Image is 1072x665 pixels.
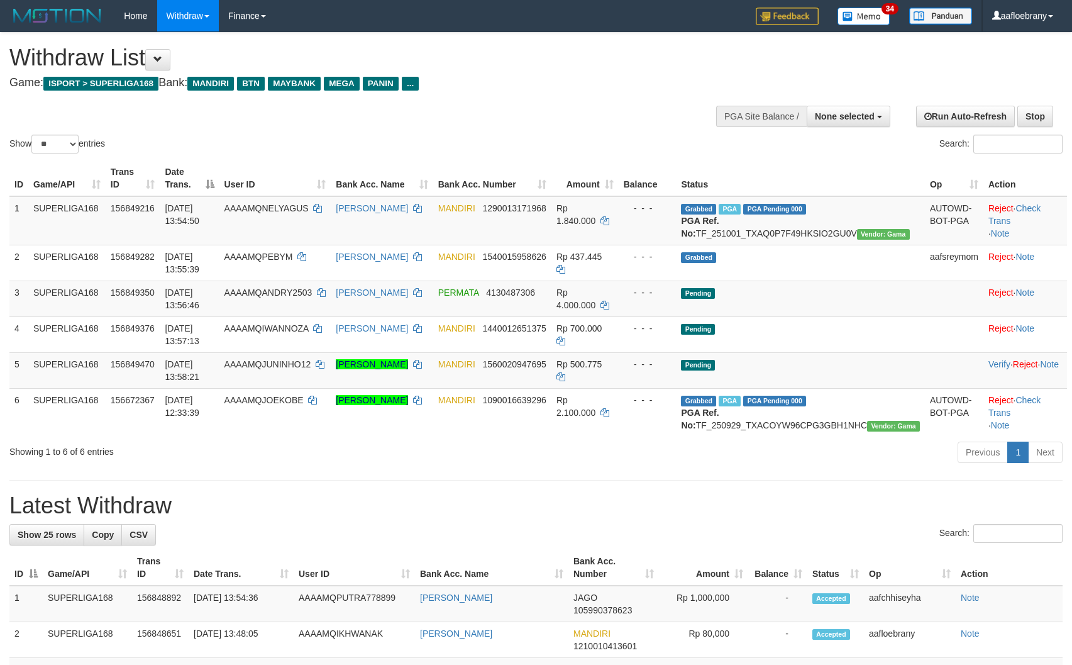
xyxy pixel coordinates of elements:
[336,288,408,298] a: [PERSON_NAME]
[958,442,1008,463] a: Previous
[160,160,219,196] th: Date Trans.: activate to sort column descending
[28,352,106,388] td: SUPERLIGA168
[9,550,43,586] th: ID: activate to sort column descending
[187,77,234,91] span: MANDIRI
[676,388,924,437] td: TF_250929_TXACOYW96CPG3GBH1NHC
[9,245,28,281] td: 2
[573,593,597,603] span: JAGO
[363,77,399,91] span: PANIN
[659,586,748,622] td: Rp 1,000,000
[857,229,910,240] span: Vendor URL: https://trx31.1velocity.biz
[121,524,156,545] a: CSV
[743,204,806,215] span: PGA Pending
[568,550,659,586] th: Bank Acc. Number: activate to sort column ascending
[748,550,807,586] th: Balance: activate to sort column ascending
[43,622,132,658] td: SUPERLIGA168
[676,160,924,196] th: Status
[438,359,475,369] span: MANDIRI
[973,135,1063,154] input: Search:
[624,286,671,299] div: - - -
[756,8,819,25] img: Feedback.jpg
[43,77,158,91] span: ISPORT > SUPERLIGA168
[743,396,806,406] span: PGA Pending
[43,586,132,622] td: SUPERLIGA168
[556,203,595,226] span: Rp 1.840.000
[815,111,875,121] span: None selected
[237,77,265,91] span: BTN
[9,77,702,89] h4: Game: Bank:
[84,524,122,545] a: Copy
[9,281,28,316] td: 3
[294,622,415,658] td: AAAAMQIKHWANAK
[988,252,1014,262] a: Reject
[681,216,719,238] b: PGA Ref. No:
[1015,323,1034,333] a: Note
[438,323,475,333] span: MANDIRI
[551,160,619,196] th: Amount: activate to sort column ascending
[556,288,595,310] span: Rp 4.000.000
[165,359,199,382] span: [DATE] 13:58:21
[132,550,189,586] th: Trans ID: activate to sort column ascending
[486,288,535,298] span: Copy 4130487306 to clipboard
[983,388,1067,437] td: · ·
[165,288,199,310] span: [DATE] 13:56:46
[988,203,1014,213] a: Reject
[18,530,76,540] span: Show 25 rows
[224,203,309,213] span: AAAAMQNELYAGUS
[111,395,155,405] span: 156672367
[336,252,408,262] a: [PERSON_NAME]
[1015,288,1034,298] a: Note
[573,629,611,639] span: MANDIRI
[681,324,715,335] span: Pending
[9,45,702,70] h1: Withdraw List
[991,420,1010,430] a: Note
[324,77,360,91] span: MEGA
[224,323,309,333] span: AAAAMQIWANNOZA
[224,395,304,405] span: AAAAMQJOEKOBE
[956,550,1063,586] th: Action
[681,408,719,430] b: PGA Ref. No:
[31,135,79,154] select: Showentries
[28,388,106,437] td: SUPERLIGA168
[619,160,677,196] th: Balance
[988,288,1014,298] a: Reject
[9,196,28,245] td: 1
[624,358,671,371] div: - - -
[681,396,716,406] span: Grabbed
[983,245,1067,281] td: ·
[925,160,983,196] th: Op: activate to sort column ascending
[268,77,321,91] span: MAYBANK
[224,288,312,298] span: AAAAMQANDRY2503
[925,245,983,281] td: aafsreymom
[961,593,980,603] a: Note
[916,106,1015,127] a: Run Auto-Refresh
[1007,442,1029,463] a: 1
[294,550,415,586] th: User ID: activate to sort column ascending
[420,629,492,639] a: [PERSON_NAME]
[939,135,1063,154] label: Search:
[812,629,850,640] span: Accepted
[624,322,671,335] div: - - -
[132,622,189,658] td: 156848651
[28,316,106,352] td: SUPERLIGA168
[165,395,199,418] span: [DATE] 12:33:39
[438,395,475,405] span: MANDIRI
[556,323,602,333] span: Rp 700.000
[624,250,671,263] div: - - -
[189,550,294,586] th: Date Trans.: activate to sort column ascending
[624,202,671,215] div: - - -
[9,493,1063,518] h1: Latest Withdraw
[748,586,807,622] td: -
[402,77,419,91] span: ...
[812,593,850,604] span: Accepted
[983,316,1067,352] td: ·
[224,359,311,369] span: AAAAMQJUNINHO12
[659,550,748,586] th: Amount: activate to sort column ascending
[716,106,807,127] div: PGA Site Balance /
[9,160,28,196] th: ID
[111,252,155,262] span: 156849282
[807,106,890,127] button: None selected
[28,196,106,245] td: SUPERLIGA168
[1013,359,1038,369] a: Reject
[130,530,148,540] span: CSV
